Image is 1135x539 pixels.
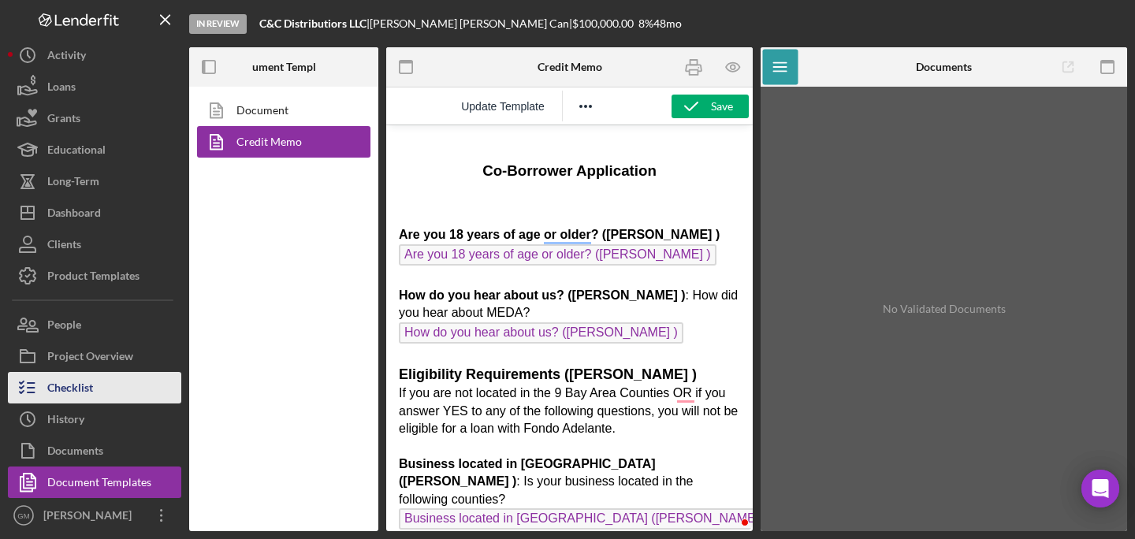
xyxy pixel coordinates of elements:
[47,309,81,344] div: People
[8,435,181,467] button: Documents
[47,229,81,264] div: Clients
[8,229,181,260] button: Clients
[8,403,181,435] button: History
[47,260,140,296] div: Product Templates
[47,435,103,470] div: Documents
[768,95,1119,523] div: No Validated Documents
[572,95,599,117] button: Reveal or hide additional toolbar items
[711,95,733,118] div: Save
[197,95,363,126] a: Document
[572,17,638,30] div: $100,000.00
[461,100,545,113] span: Update Template
[8,165,181,197] button: Long-Term
[8,39,181,71] button: Activity
[638,17,653,30] div: 8 %
[47,71,76,106] div: Loans
[47,197,101,232] div: Dashboard
[47,403,84,439] div: History
[8,71,181,102] button: Loans
[8,102,181,134] button: Grants
[8,340,181,372] button: Project Overview
[189,14,247,34] div: In Review
[672,95,749,118] button: Save
[47,372,93,407] div: Checklist
[233,61,336,73] b: Document Templates
[8,309,181,340] button: People
[197,126,363,158] a: Credit Memo
[39,500,142,535] div: [PERSON_NAME]
[653,17,682,30] div: 48 mo
[47,340,133,376] div: Project Overview
[916,61,972,73] b: Documents
[47,467,151,502] div: Document Templates
[538,61,602,73] b: Credit Memo
[47,134,106,169] div: Educational
[17,511,29,520] text: GM
[8,372,181,403] button: Checklist
[370,17,572,30] div: [PERSON_NAME] [PERSON_NAME] Can |
[8,500,181,531] button: GM[PERSON_NAME]
[47,165,99,201] div: Long-Term
[1081,470,1119,507] div: Open Intercom Messenger
[259,17,367,30] b: C&C Distributiors LLC
[259,17,370,30] div: |
[386,125,753,531] iframe: Rich Text Area
[453,95,553,117] button: Reset the template to the current product template value
[47,102,80,138] div: Grants
[8,197,181,229] button: Dashboard
[13,383,386,404] span: Business located in [GEOGRAPHIC_DATA] ([PERSON_NAME] )
[8,467,181,498] button: Document Templates
[8,134,181,165] button: Educational
[47,39,86,75] div: Activity
[8,260,181,292] button: Product Templates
